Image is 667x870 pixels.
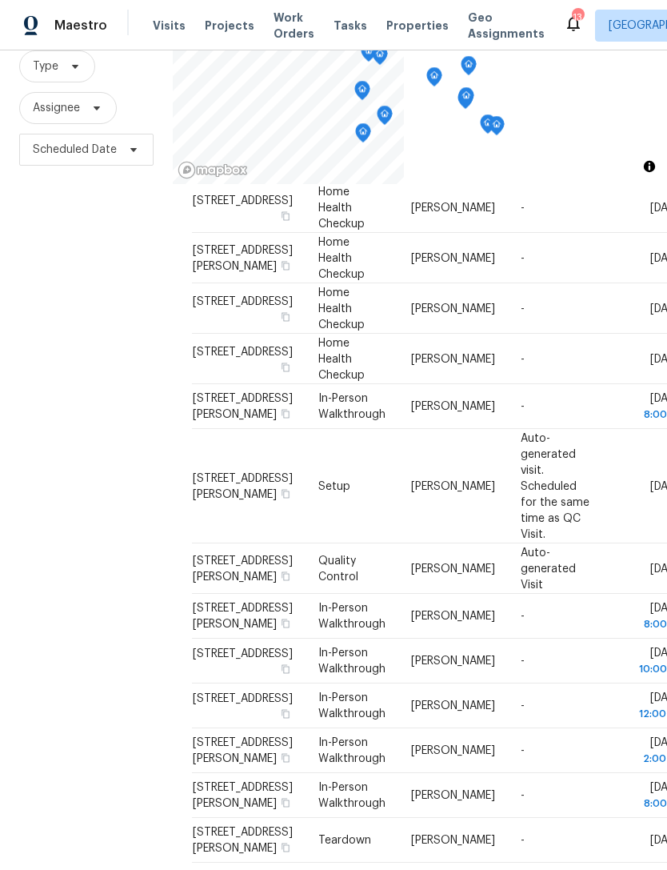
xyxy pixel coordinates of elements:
[318,737,385,764] span: In-Person Walkthrough
[193,244,293,271] span: [STREET_ADDRESS][PERSON_NAME]
[372,46,388,70] div: Map marker
[193,693,293,704] span: [STREET_ADDRESS]
[278,751,293,765] button: Copy Address
[354,81,370,106] div: Map marker
[521,202,525,213] span: -
[278,568,293,583] button: Copy Address
[521,303,525,314] span: -
[193,346,293,357] span: [STREET_ADDRESS]
[54,18,107,34] span: Maestro
[361,42,377,67] div: Map marker
[411,790,495,801] span: [PERSON_NAME]
[318,782,385,809] span: In-Person Walkthrough
[521,252,525,263] span: -
[640,157,659,176] button: Toggle attribution
[278,486,293,500] button: Copy Address
[278,616,293,631] button: Copy Address
[153,18,186,34] span: Visits
[278,707,293,721] button: Copy Address
[411,563,495,574] span: [PERSON_NAME]
[193,737,293,764] span: [STREET_ADDRESS][PERSON_NAME]
[278,359,293,374] button: Copy Address
[411,835,495,846] span: [PERSON_NAME]
[521,401,525,412] span: -
[426,67,442,92] div: Map marker
[521,656,525,667] span: -
[468,10,545,42] span: Geo Assignments
[318,186,365,229] span: Home Health Checkup
[521,611,525,622] span: -
[458,87,474,112] div: Map marker
[193,827,293,854] span: [STREET_ADDRESS][PERSON_NAME]
[193,603,293,630] span: [STREET_ADDRESS][PERSON_NAME]
[318,603,385,630] span: In-Person Walkthrough
[377,106,393,130] div: Map marker
[411,656,495,667] span: [PERSON_NAME]
[193,194,293,206] span: [STREET_ADDRESS]
[278,309,293,323] button: Copy Address
[318,555,358,582] span: Quality Control
[521,700,525,712] span: -
[318,287,365,330] span: Home Health Checkup
[411,303,495,314] span: [PERSON_NAME]
[333,20,367,31] span: Tasks
[193,295,293,307] span: [STREET_ADDRESS]
[318,480,350,491] span: Setup
[411,202,495,213] span: [PERSON_NAME]
[318,393,385,420] span: In-Person Walkthrough
[521,835,525,846] span: -
[278,662,293,676] button: Copy Address
[178,161,248,179] a: Mapbox homepage
[411,401,495,412] span: [PERSON_NAME]
[572,10,583,26] div: 13
[480,114,496,139] div: Map marker
[278,208,293,223] button: Copy Address
[411,252,495,263] span: [PERSON_NAME]
[411,353,495,364] span: [PERSON_NAME]
[645,158,654,175] span: Toggle attribution
[457,90,473,114] div: Map marker
[489,116,505,141] div: Map marker
[278,407,293,421] button: Copy Address
[193,648,293,660] span: [STREET_ADDRESS]
[521,745,525,756] span: -
[278,258,293,272] button: Copy Address
[33,142,117,158] span: Scheduled Date
[278,840,293,855] button: Copy Address
[318,236,365,279] span: Home Health Checkup
[193,393,293,420] span: [STREET_ADDRESS][PERSON_NAME]
[521,547,576,590] span: Auto-generated Visit
[386,18,449,34] span: Properties
[205,18,254,34] span: Projects
[33,58,58,74] span: Type
[521,432,589,539] span: Auto-generated visit. Scheduled for the same time as QC Visit.
[193,472,293,499] span: [STREET_ADDRESS][PERSON_NAME]
[318,692,385,720] span: In-Person Walkthrough
[193,782,293,809] span: [STREET_ADDRESS][PERSON_NAME]
[411,611,495,622] span: [PERSON_NAME]
[521,353,525,364] span: -
[461,56,477,81] div: Map marker
[193,555,293,582] span: [STREET_ADDRESS][PERSON_NAME]
[278,796,293,810] button: Copy Address
[318,337,365,380] span: Home Health Checkup
[411,745,495,756] span: [PERSON_NAME]
[411,480,495,491] span: [PERSON_NAME]
[274,10,314,42] span: Work Orders
[318,647,385,675] span: In-Person Walkthrough
[33,100,80,116] span: Assignee
[411,700,495,712] span: [PERSON_NAME]
[355,123,371,148] div: Map marker
[521,790,525,801] span: -
[318,835,371,846] span: Teardown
